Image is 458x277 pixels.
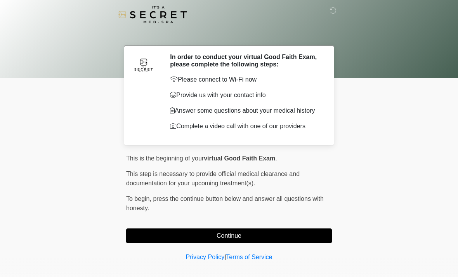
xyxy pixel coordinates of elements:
span: This step is necessary to provide official medical clearance and documentation for your upcoming ... [126,171,300,186]
span: press the continue button below and answer all questions with honesty. [126,195,324,211]
p: Provide us with your contact info [170,91,320,100]
a: Privacy Policy [186,254,225,260]
span: To begin, [126,195,153,202]
p: Please connect to Wi-Fi now [170,75,320,84]
a: | [224,254,226,260]
p: Answer some questions about your medical history [170,106,320,115]
a: Terms of Service [226,254,272,260]
p: Complete a video call with one of our providers [170,122,320,131]
h1: ‎ ‎ [120,28,338,42]
span: . [275,155,277,162]
span: This is the beginning of your [126,155,204,162]
img: It's A Secret Med Spa Logo [118,6,187,23]
h2: In order to conduct your virtual Good Faith Exam, please complete the following steps: [170,53,320,68]
img: Agent Avatar [132,53,155,77]
button: Continue [126,228,332,243]
strong: virtual Good Faith Exam [204,155,275,162]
